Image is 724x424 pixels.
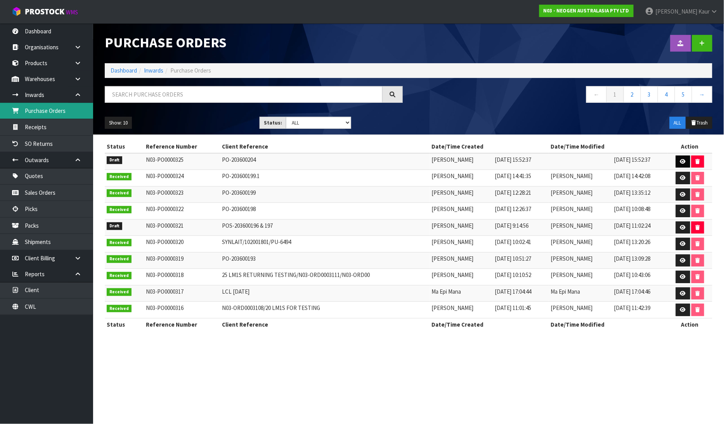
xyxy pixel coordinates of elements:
[144,318,220,331] th: Reference Number
[144,186,220,203] td: N03-PO0000323
[692,86,712,103] a: →
[495,238,532,246] span: [DATE] 10:02:41
[495,172,532,180] span: [DATE] 14:41:35
[655,8,697,15] span: [PERSON_NAME]
[220,318,430,331] th: Client Reference
[539,5,634,17] a: N03 - NEOGEN AUSTRALASIA PTY LTD
[432,156,474,163] span: [PERSON_NAME]
[614,189,651,196] span: [DATE] 13:35:12
[107,239,132,247] span: Received
[105,86,383,103] input: Search purchase orders
[144,236,220,253] td: N03-PO0000320
[551,271,593,279] span: [PERSON_NAME]
[432,255,474,262] span: [PERSON_NAME]
[430,140,549,153] th: Date/Time Created
[614,238,651,246] span: [DATE] 13:20:26
[144,153,220,170] td: N03-PO0000325
[551,255,593,262] span: [PERSON_NAME]
[551,304,593,312] span: [PERSON_NAME]
[606,86,624,103] a: 1
[144,219,220,236] td: N03-PO0000321
[170,67,211,74] span: Purchase Orders
[551,238,593,246] span: [PERSON_NAME]
[107,189,132,197] span: Received
[551,172,593,180] span: [PERSON_NAME]
[144,170,220,187] td: N03-PO0000324
[144,269,220,286] td: N03-PO0000318
[614,205,651,213] span: [DATE] 10:08:48
[432,288,461,295] span: Ma Epi Mana
[495,156,532,163] span: [DATE] 15:52:37
[107,206,132,214] span: Received
[107,305,132,313] span: Received
[675,86,692,103] a: 5
[698,8,710,15] span: Kaur
[105,35,403,50] h1: Purchase Orders
[144,302,220,318] td: N03-PO0000316
[495,271,532,279] span: [DATE] 10:10:52
[495,304,532,312] span: [DATE] 11:01:45
[220,153,430,170] td: PO-203600204
[614,288,651,295] span: [DATE] 17:04:46
[107,288,132,296] span: Received
[220,236,430,253] td: SYNLAIT/102001801/PU-6494
[614,271,651,279] span: [DATE] 10:43:06
[668,318,712,331] th: Action
[432,189,474,196] span: [PERSON_NAME]
[220,269,430,286] td: 25 LM1S RETURNING TESTING/N03-ORD0003111/N03-ORD00
[107,222,122,230] span: Draft
[12,7,21,16] img: cube-alt.png
[105,117,132,129] button: Show: 10
[641,86,658,103] a: 3
[107,272,132,280] span: Received
[144,252,220,269] td: N03-PO0000319
[624,86,641,103] a: 2
[614,304,651,312] span: [DATE] 11:42:39
[111,67,137,74] a: Dashboard
[495,255,532,262] span: [DATE] 10:51:27
[658,86,675,103] a: 4
[220,170,430,187] td: PO-203600199.1
[551,189,593,196] span: [PERSON_NAME]
[549,140,668,153] th: Date/Time Modified
[144,140,220,153] th: Reference Number
[220,252,430,269] td: PO-203600193
[432,271,474,279] span: [PERSON_NAME]
[25,7,64,17] span: ProStock
[549,318,668,331] th: Date/Time Modified
[551,288,580,295] span: Ma Epi Mana
[432,205,474,213] span: [PERSON_NAME]
[432,222,474,229] span: [PERSON_NAME]
[107,255,132,263] span: Received
[105,140,144,153] th: Status
[495,205,532,213] span: [DATE] 12:26:37
[105,318,144,331] th: Status
[670,117,686,129] button: ALL
[66,9,78,16] small: WMS
[495,288,532,295] span: [DATE] 17:04:44
[614,156,651,163] span: [DATE] 15:52:37
[144,285,220,302] td: N03-PO0000317
[220,186,430,203] td: PO-203600199
[220,302,430,318] td: N03-ORD0003108/20 LM1S FOR TESTING
[551,222,593,229] span: [PERSON_NAME]
[614,172,651,180] span: [DATE] 14:42:08
[220,285,430,302] td: LCL [DATE]
[144,203,220,220] td: N03-PO0000322
[220,203,430,220] td: PO-203600198
[107,173,132,181] span: Received
[686,117,712,129] button: Trash
[432,172,474,180] span: [PERSON_NAME]
[432,238,474,246] span: [PERSON_NAME]
[107,156,122,164] span: Draft
[551,205,593,213] span: [PERSON_NAME]
[495,222,529,229] span: [DATE] 9:14:56
[586,86,607,103] a: ←
[495,189,532,196] span: [DATE] 12:28:21
[614,222,651,229] span: [DATE] 11:02:24
[220,219,430,236] td: POS-203600196 & 197
[220,140,430,153] th: Client Reference
[614,255,651,262] span: [DATE] 13:09:28
[432,304,474,312] span: [PERSON_NAME]
[144,67,163,74] a: Inwards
